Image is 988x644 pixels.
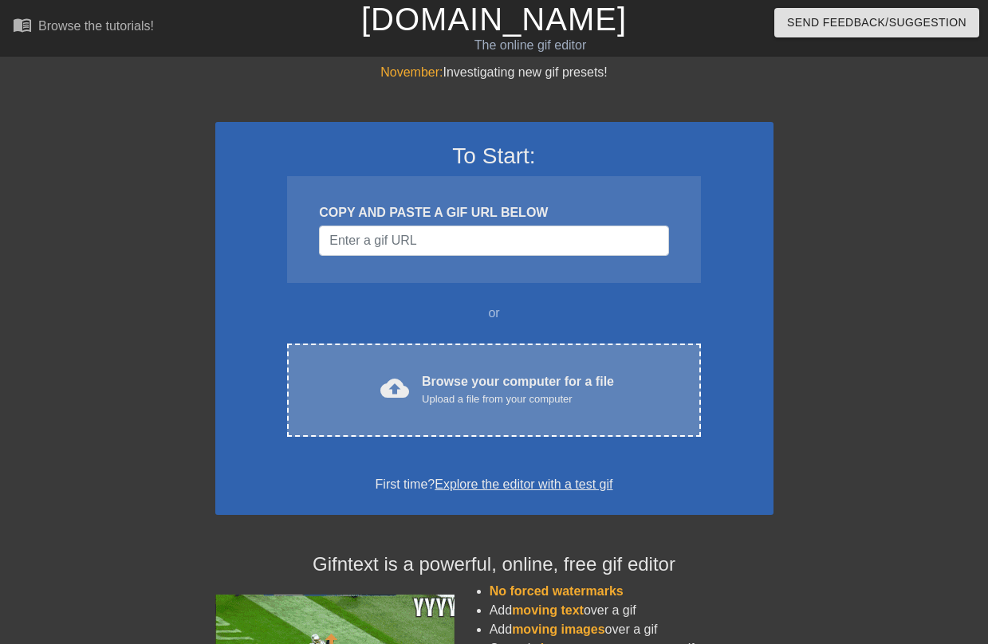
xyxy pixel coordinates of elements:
[38,19,154,33] div: Browse the tutorials!
[319,203,668,222] div: COPY AND PASTE A GIF URL BELOW
[380,65,443,79] span: November:
[236,475,753,494] div: First time?
[13,15,154,40] a: Browse the tutorials!
[236,143,753,170] h3: To Start:
[490,620,773,639] li: Add over a gif
[319,226,668,256] input: Username
[337,36,723,55] div: The online gif editor
[422,391,614,407] div: Upload a file from your computer
[490,601,773,620] li: Add over a gif
[512,603,584,617] span: moving text
[380,374,409,402] span: cloud_upload
[512,622,604,636] span: moving images
[361,2,627,37] a: [DOMAIN_NAME]
[215,553,773,576] h4: Gifntext is a powerful, online, free gif editor
[13,15,32,34] span: menu_book
[490,584,624,598] span: No forced watermarks
[422,372,614,407] div: Browse your computer for a file
[257,304,732,323] div: or
[435,477,612,491] a: Explore the editor with a test gif
[774,8,979,37] button: Send Feedback/Suggestion
[215,63,773,82] div: Investigating new gif presets!
[787,13,966,33] span: Send Feedback/Suggestion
